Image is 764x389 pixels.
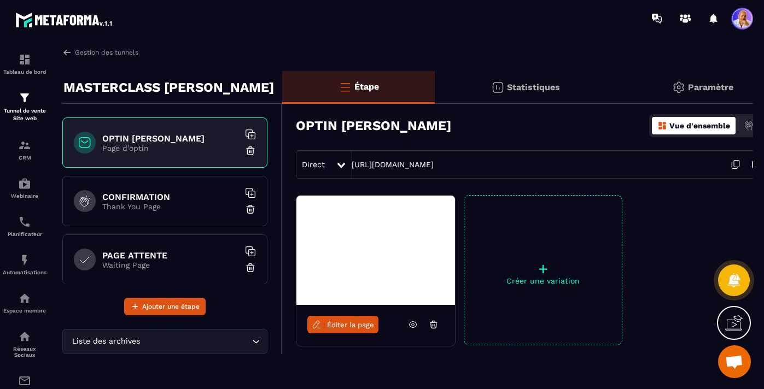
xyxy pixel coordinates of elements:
[3,346,46,358] p: Réseaux Sociaux
[142,335,249,347] input: Search for option
[296,118,451,133] h3: OPTIN [PERSON_NAME]
[672,81,685,94] img: setting-gr.5f69749f.svg
[507,82,560,92] p: Statistiques
[3,131,46,169] a: formationformationCRM
[307,316,378,333] a: Éditer la page
[3,308,46,314] p: Espace membre
[62,48,72,57] img: arrow
[62,48,138,57] a: Gestion des tunnels
[3,207,46,245] a: schedulerschedulerPlanificateur
[464,261,622,276] p: +
[102,133,239,144] h6: OPTIN [PERSON_NAME]
[142,301,200,312] span: Ajouter une étape
[464,276,622,285] p: Créer une variation
[69,335,142,347] span: Liste des archives
[744,121,754,131] img: actions.d6e523a2.png
[18,215,31,228] img: scheduler
[3,193,46,199] p: Webinaire
[3,231,46,237] p: Planificateur
[718,345,751,378] div: Ouvrir le chat
[102,202,239,211] p: Thank You Page
[18,254,31,267] img: automations
[688,82,733,92] p: Paramètre
[3,245,46,284] a: automationsautomationsAutomatisations
[62,329,267,354] div: Search for option
[296,196,455,305] img: image
[302,160,325,169] span: Direct
[245,145,256,156] img: trash
[245,204,256,215] img: trash
[352,160,434,169] a: [URL][DOMAIN_NAME]
[3,69,46,75] p: Tableau de bord
[18,139,31,152] img: formation
[491,81,504,94] img: stats.20deebd0.svg
[245,262,256,273] img: trash
[18,330,31,343] img: social-network
[102,192,239,202] h6: CONFIRMATION
[18,374,31,387] img: email
[18,91,31,104] img: formation
[657,121,667,131] img: dashboard-orange.40269519.svg
[124,298,206,315] button: Ajouter une étape
[3,155,46,161] p: CRM
[3,45,46,83] a: formationformationTableau de bord
[102,144,239,152] p: Page d'optin
[669,121,730,130] p: Vue d'ensemble
[327,321,374,329] span: Éditer la page
[3,83,46,131] a: formationformationTunnel de vente Site web
[63,76,274,98] p: MASTERCLASS [PERSON_NAME]
[18,53,31,66] img: formation
[18,177,31,190] img: automations
[102,250,239,261] h6: PAGE ATTENTE
[3,269,46,275] p: Automatisations
[3,322,46,366] a: social-networksocial-networkRéseaux Sociaux
[102,261,239,269] p: Waiting Page
[339,80,352,93] img: bars-o.4a397970.svg
[3,169,46,207] a: automationsautomationsWebinaire
[15,10,114,30] img: logo
[3,284,46,322] a: automationsautomationsEspace membre
[18,292,31,305] img: automations
[3,107,46,122] p: Tunnel de vente Site web
[354,81,379,92] p: Étape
